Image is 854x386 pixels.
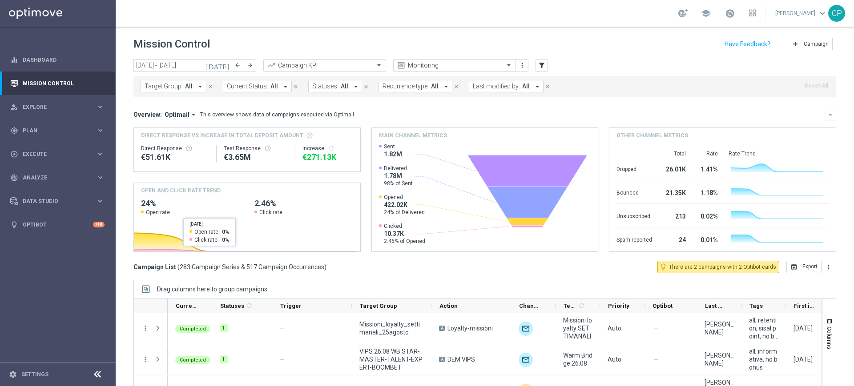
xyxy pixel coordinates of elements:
[384,223,425,230] span: Clicked
[189,111,197,119] i: arrow_drop_down
[180,357,206,363] span: Completed
[23,128,96,133] span: Plan
[663,208,686,223] div: 213
[794,302,815,309] span: First in Range
[393,59,516,72] ng-select: Monitoring
[247,62,253,68] i: arrow_forward
[10,213,105,236] div: Optibot
[96,197,105,205] i: keyboard_arrow_right
[207,84,213,90] i: close
[133,263,326,271] h3: Campaign List
[822,261,836,273] button: more_vert
[790,263,798,271] i: open_in_browser
[10,197,96,205] div: Data Studio
[9,370,17,378] i: settings
[206,61,230,69] i: [DATE]
[749,347,778,371] span: all, informativa, no bonus
[10,221,105,228] button: lightbulb Optibot +10
[224,145,288,152] div: Test Response
[379,81,452,92] button: Recurrence type: All arrow_drop_down
[231,59,244,72] button: arrow_back
[10,150,96,158] div: Execute
[701,8,711,18] span: school
[10,48,105,72] div: Dashboard
[469,81,544,92] button: Last modified by: All arrow_drop_down
[538,61,546,69] i: filter_alt
[10,103,18,111] i: person_search
[10,72,105,95] div: Mission Control
[141,152,209,163] div: €51,611
[447,324,493,332] span: Loyalty-missioni
[180,263,324,271] span: 283 Campaign Series & 517 Campaign Occurrences
[141,355,149,363] button: more_vert
[23,213,93,236] a: Optibot
[141,81,206,92] button: Target Group: All arrow_drop_down
[10,174,105,181] div: track_changes Analyze keyboard_arrow_right
[563,351,592,367] span: Warm Bridge 26.08
[133,111,162,119] h3: Overview:
[384,194,425,201] span: Opened
[749,302,763,309] span: Tags
[23,72,105,95] a: Mission Control
[828,5,845,22] div: CP
[519,322,533,336] img: Optimail
[729,150,829,157] div: Rate Trend
[519,353,533,367] img: Optimail
[96,173,105,182] i: keyboard_arrow_right
[788,38,833,50] button: add Campaign
[21,372,48,377] a: Settings
[180,326,206,332] span: Completed
[383,83,429,90] span: Recurrence type:
[200,111,354,119] div: This overview shows data of campaigns executed via Optimail
[453,84,459,90] i: close
[280,356,285,363] span: —
[205,59,231,72] button: [DATE]
[794,355,813,363] div: 26 Aug 2025, Tuesday
[141,145,209,152] div: Direct Response
[663,150,686,157] div: Total
[697,232,718,246] div: 0.01%
[141,324,149,332] i: more_vert
[223,81,292,92] button: Current Status: All arrow_drop_down
[654,324,659,332] span: —
[792,40,799,48] i: add
[280,302,302,309] span: Trigger
[616,131,688,139] h4: Other channel metrics
[774,7,828,20] a: [PERSON_NAME]keyboard_arrow_down
[10,103,105,111] button: person_search Explore keyboard_arrow_right
[663,232,686,246] div: 24
[439,357,445,362] span: A
[786,263,836,270] multiple-options-button: Export to CSV
[697,185,718,199] div: 1.18%
[825,263,832,271] i: more_vert
[826,326,833,349] span: Columns
[362,82,370,92] button: close
[134,344,168,375] div: Press SPACE to select this row.
[308,81,362,92] button: Statuses: All arrow_drop_down
[10,127,105,134] button: gps_fixed Plan keyboard_arrow_right
[145,83,183,90] span: Target Group:
[439,326,445,331] span: A
[384,143,402,150] span: Sent
[363,84,369,90] i: close
[794,324,813,332] div: 25 Aug 2025, Monday
[328,145,335,152] i: refresh
[379,131,447,139] h4: Main channel metrics
[439,302,458,309] span: Action
[10,56,105,64] button: equalizer Dashboard
[96,103,105,111] i: keyboard_arrow_right
[220,302,244,309] span: Statuses
[452,82,460,92] button: close
[293,84,299,90] i: close
[177,263,180,271] span: (
[133,38,210,51] h1: Mission Control
[263,59,386,72] ng-select: Campaign KPI
[663,161,686,175] div: 26.01K
[384,209,425,216] span: 24% of Delivered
